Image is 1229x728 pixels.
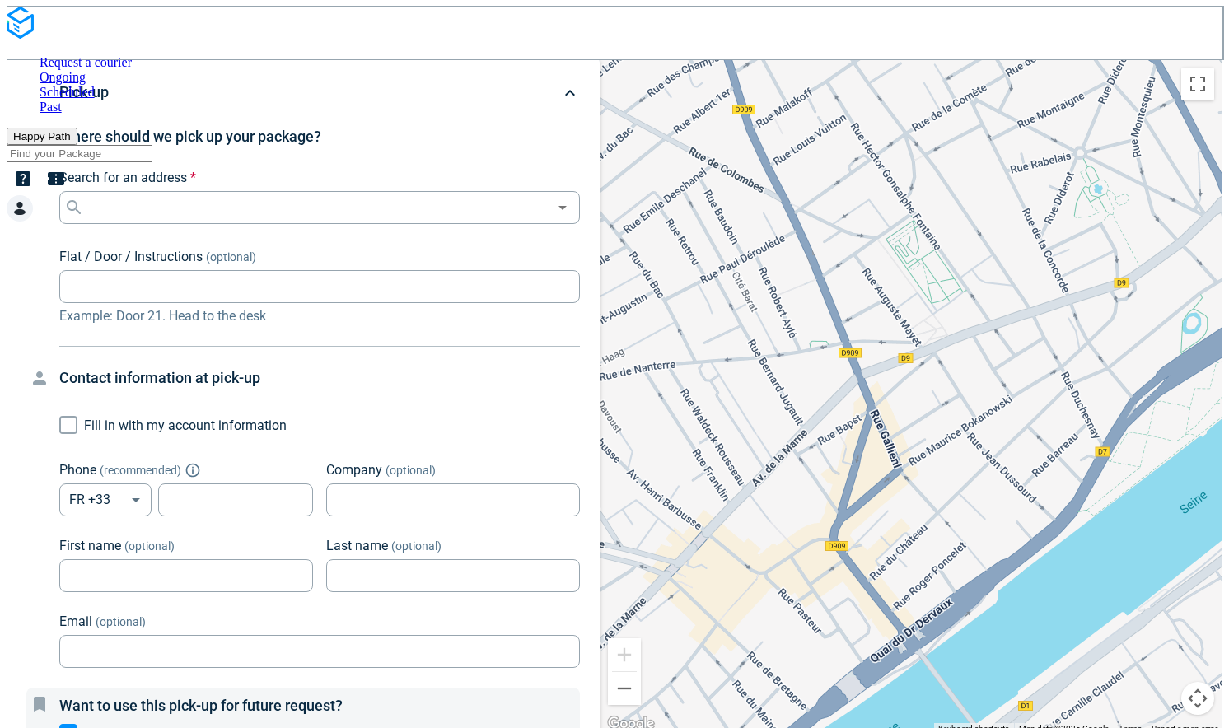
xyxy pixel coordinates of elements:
[7,145,152,162] input: Find your Package
[206,250,256,264] span: (optional)
[608,638,641,671] button: Zoom in
[13,130,71,142] span: Happy Path
[84,418,287,433] span: Fill in with my account information
[608,672,641,705] button: Zoom out
[40,55,132,69] a: Request a courier
[391,539,442,553] span: (optional)
[188,465,198,475] button: Explain "Recommended"
[59,483,152,516] div: FR +33
[59,366,580,390] h4: Contact information at pick-up
[7,7,34,39] img: Logo
[326,462,382,478] span: Company
[40,85,95,99] a: Scheduled
[59,462,96,478] span: Phone
[326,538,388,553] span: Last name
[59,697,343,714] span: Want to use this pick-up for future request?
[100,464,181,477] span: ( recommended )
[59,249,203,264] span: Flat / Door / Instructions
[7,195,33,222] img: Client
[59,538,121,553] span: First name
[59,306,580,326] p: Example: Door 21. Head to the desk
[124,539,175,553] span: (optional)
[96,615,146,628] span: (optional)
[40,70,86,84] a: Ongoing
[7,128,77,145] button: Happy Path
[1181,682,1214,715] button: Map camera controls
[59,614,92,629] span: Email
[386,464,436,477] span: (optional)
[40,100,62,114] a: Past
